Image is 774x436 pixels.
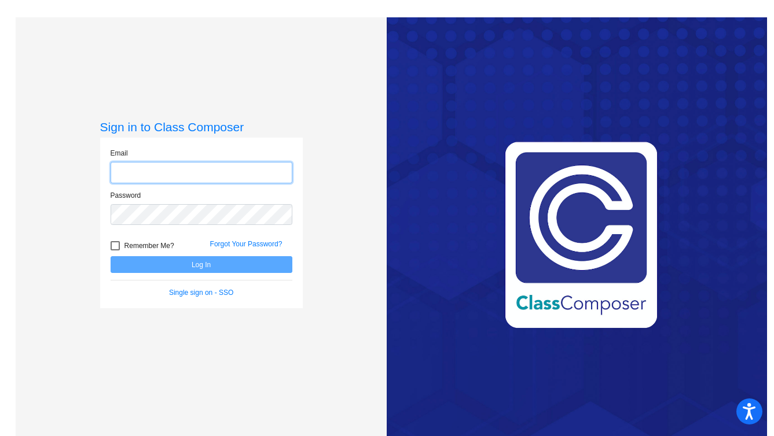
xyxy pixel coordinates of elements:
h3: Sign in to Class Composer [100,120,303,134]
label: Password [111,190,141,201]
button: Log In [111,256,292,273]
label: Email [111,148,128,158]
a: Single sign on - SSO [169,289,233,297]
span: Remember Me? [124,239,174,253]
a: Forgot Your Password? [210,240,283,248]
